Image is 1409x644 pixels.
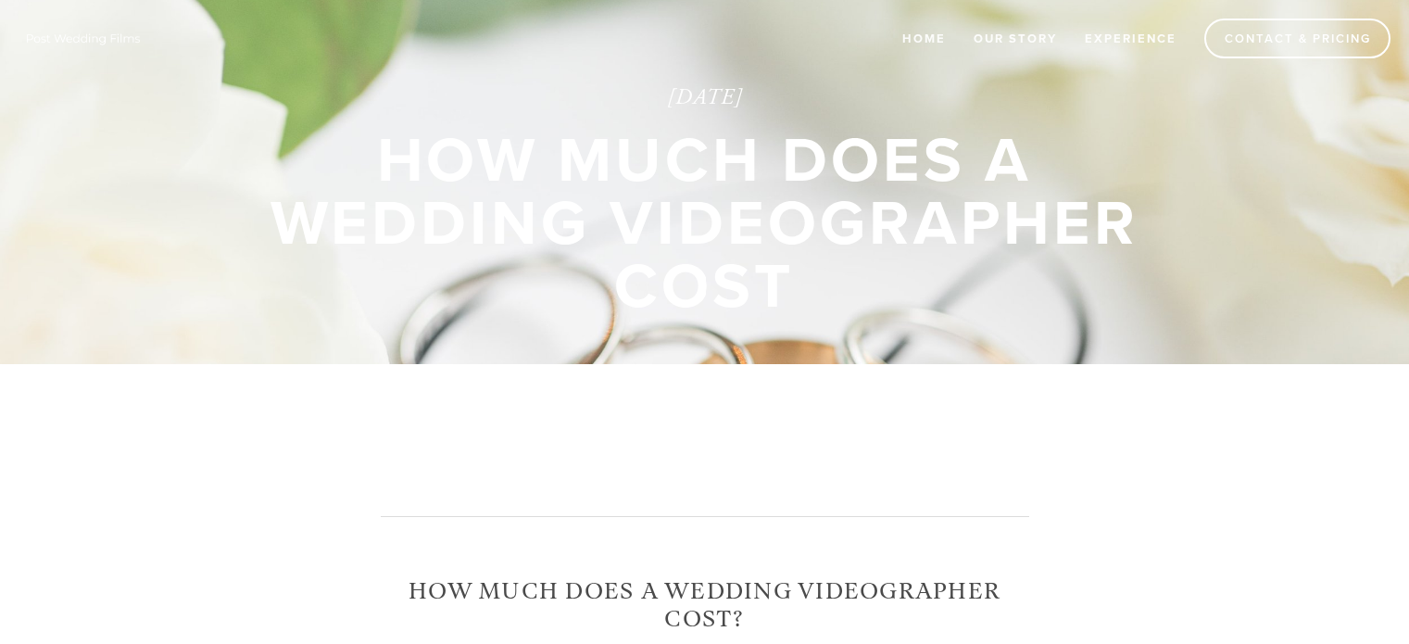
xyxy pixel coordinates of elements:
[233,127,1177,316] div: How Much Does a Wedding Videographer Cost
[1073,23,1189,54] a: Experience
[1204,19,1390,58] a: Contact & Pricing
[233,85,1177,110] time: [DATE]
[962,23,1069,54] a: Our Story
[19,24,148,52] img: Wisconsin Wedding Videographer
[381,578,1029,634] h2: How Much Does a Wedding Videographer Cost?
[890,23,958,54] a: Home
